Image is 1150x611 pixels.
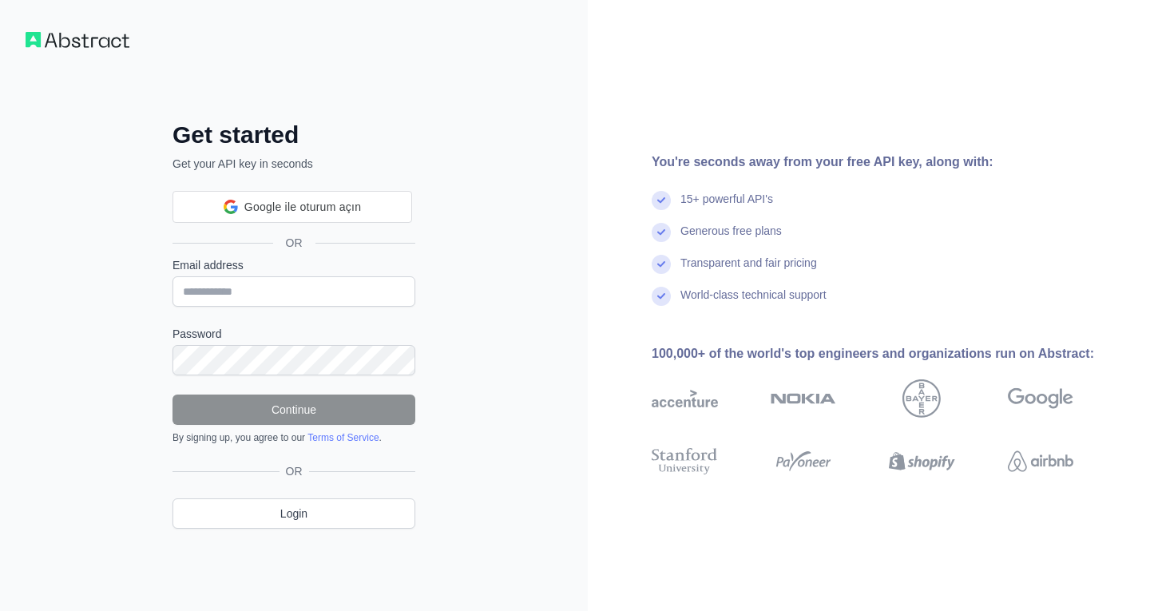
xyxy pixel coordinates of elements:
[280,463,309,479] span: OR
[172,431,415,444] div: By signing up, you agree to our .
[652,344,1124,363] div: 100,000+ of the world's top engineers and organizations run on Abstract:
[172,395,415,425] button: Continue
[680,287,827,319] div: World-class technical support
[652,379,718,418] img: accenture
[902,379,941,418] img: bayer
[652,223,671,242] img: check mark
[172,156,415,172] p: Get your API key in seconds
[172,326,415,342] label: Password
[172,191,412,223] div: Google ile oturum açın
[889,445,955,478] img: shopify
[652,191,671,210] img: check mark
[652,445,718,478] img: stanford university
[172,498,415,529] a: Login
[652,287,671,306] img: check mark
[771,379,837,418] img: nokia
[26,32,129,48] img: Workflow
[244,199,361,216] span: Google ile oturum açın
[273,235,315,251] span: OR
[172,121,415,149] h2: Get started
[172,257,415,273] label: Email address
[680,255,817,287] div: Transparent and fair pricing
[771,445,837,478] img: payoneer
[1008,379,1074,418] img: google
[680,223,782,255] div: Generous free plans
[307,432,379,443] a: Terms of Service
[652,153,1124,172] div: You're seconds away from your free API key, along with:
[1008,445,1074,478] img: airbnb
[652,255,671,274] img: check mark
[680,191,773,223] div: 15+ powerful API's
